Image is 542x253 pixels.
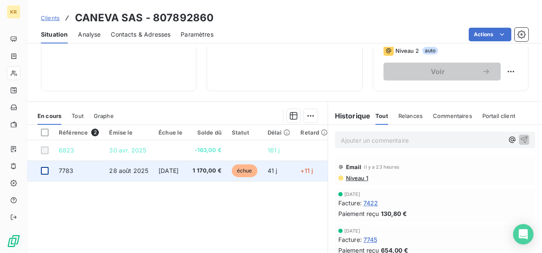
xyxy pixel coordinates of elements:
span: Paiement reçu [338,209,379,218]
span: [DATE] [159,167,179,174]
span: [DATE] [344,228,360,233]
span: Paramètres [181,30,213,39]
h3: CANEVA SAS - 807892860 [75,10,213,26]
span: 2 [91,129,99,136]
span: Graphe [94,112,114,119]
span: +11 j [300,167,313,174]
span: [DATE] [344,192,360,197]
span: Contacts & Adresses [111,30,170,39]
div: Émise le [109,129,148,136]
span: Facture : [338,198,362,207]
span: Niveau 1 [345,175,368,181]
div: Échue le [159,129,182,136]
div: Solde dû [193,129,222,136]
span: Clients [41,14,60,21]
div: Open Intercom Messenger [513,224,533,244]
span: -163,00 € [193,146,222,155]
span: Facture : [338,235,362,244]
span: Portail client [482,112,515,119]
img: Logo LeanPay [7,234,20,248]
span: échue [232,164,257,177]
span: 7745 [363,235,378,244]
span: En cours [37,112,61,119]
span: Niveau 2 [395,47,419,54]
span: 7422 [363,198,378,207]
button: Actions [469,28,511,41]
h6: Historique [328,111,371,121]
span: Commentaires [433,112,472,119]
span: Email [346,164,362,170]
button: Voir [383,63,501,80]
div: Retard [300,129,328,136]
span: 1 170,00 € [193,167,222,175]
span: Analyse [78,30,101,39]
span: Voir [394,68,482,75]
div: Délai [268,129,291,136]
div: KR [7,5,20,19]
span: 30 avr. 2025 [109,147,146,154]
span: Situation [41,30,68,39]
span: 6823 [59,147,75,154]
div: Statut [232,129,257,136]
span: 41 j [268,167,277,174]
a: Clients [41,14,60,22]
span: Tout [375,112,388,119]
span: Relances [398,112,423,119]
span: 7783 [59,167,74,174]
span: auto [422,47,438,55]
span: Tout [72,112,84,119]
span: 130,80 € [381,209,407,218]
div: Référence [59,129,99,136]
span: 161 j [268,147,280,154]
span: 28 août 2025 [109,167,148,174]
span: il y a 23 heures [364,164,399,170]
